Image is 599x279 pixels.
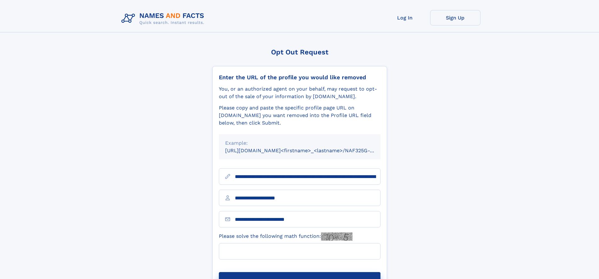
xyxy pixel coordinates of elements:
div: Opt Out Request [212,48,387,56]
a: Log In [380,10,430,25]
div: Please copy and paste the specific profile page URL on [DOMAIN_NAME] you want removed into the Pr... [219,104,380,127]
a: Sign Up [430,10,480,25]
label: Please solve the following math function: [219,232,352,241]
div: You, or an authorized agent on your behalf, may request to opt-out of the sale of your informatio... [219,85,380,100]
div: Example: [225,139,374,147]
div: Enter the URL of the profile you would like removed [219,74,380,81]
small: [URL][DOMAIN_NAME]<firstname>_<lastname>/NAF325G-xxxxxxxx [225,148,392,153]
img: Logo Names and Facts [119,10,209,27]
